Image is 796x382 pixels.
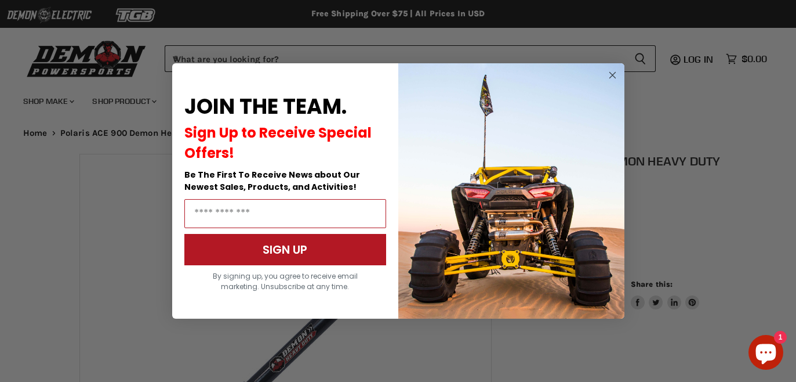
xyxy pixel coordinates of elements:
button: Close dialog [605,68,620,82]
span: By signing up, you agree to receive email marketing. Unsubscribe at any time. [213,271,358,291]
img: a9095488-b6e7-41ba-879d-588abfab540b.jpeg [398,63,624,319]
span: Sign Up to Receive Special Offers! [184,123,372,163]
inbox-online-store-chat: Shopify online store chat [745,335,787,373]
button: SIGN UP [184,234,386,265]
span: JOIN THE TEAM. [184,92,347,121]
span: Be The First To Receive News about Our Newest Sales, Products, and Activities! [184,169,360,193]
input: Email Address [184,199,386,228]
